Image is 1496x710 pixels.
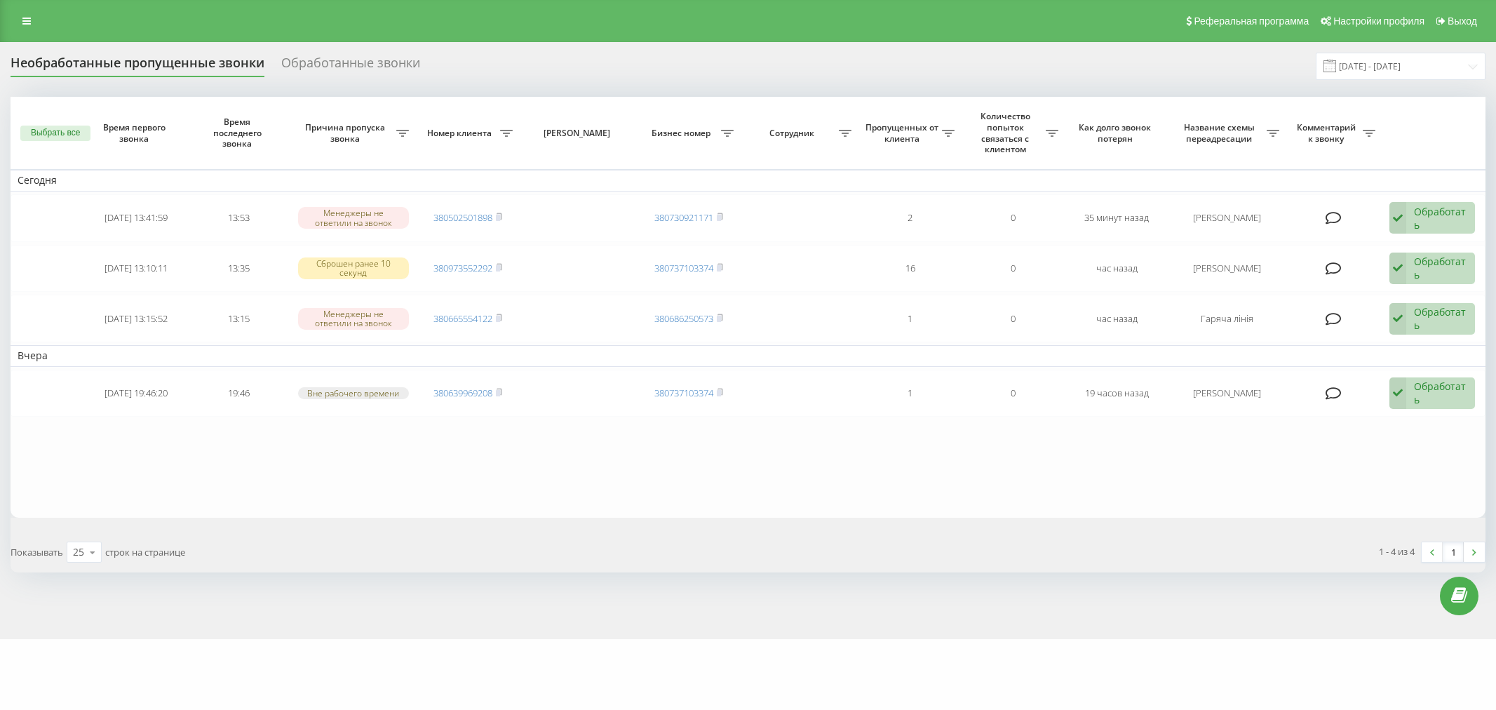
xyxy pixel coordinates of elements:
[1379,544,1415,558] div: 1 - 4 из 4
[858,370,962,417] td: 1
[84,194,187,242] td: [DATE] 13:41:59
[96,122,176,144] span: Время первого звонка
[748,128,839,139] span: Сотрудник
[865,122,942,144] span: Пропущенных от клиента
[1077,122,1157,144] span: Как долго звонок потерян
[84,295,187,342] td: [DATE] 13:15:52
[1293,122,1363,144] span: Комментарий к звонку
[11,345,1485,366] td: Вчера
[645,128,721,139] span: Бизнес номер
[1194,15,1309,27] span: Реферальная программа
[298,122,397,144] span: Причина пропуска звонка
[962,370,1065,417] td: 0
[962,245,1065,293] td: 0
[199,116,279,149] span: Время последнего звонка
[11,546,63,558] span: Показывать
[187,370,290,417] td: 19:46
[1414,305,1467,332] div: Обработать
[433,312,492,325] a: 380665554122
[84,245,187,293] td: [DATE] 13:10:11
[298,387,409,399] div: Вне рабочего времени
[1414,205,1467,232] div: Обработать
[187,194,290,242] td: 13:53
[187,245,290,293] td: 13:35
[187,295,290,342] td: 13:15
[1175,122,1267,144] span: Название схемы переадресации
[105,546,185,558] span: строк на странице
[1414,255,1467,281] div: Обработать
[969,111,1045,154] span: Количество попыток связаться с клиентом
[858,194,962,242] td: 2
[654,262,713,274] a: 380737103374
[298,308,409,329] div: Менеджеры не ответили на звонок
[433,387,492,399] a: 380639969208
[1168,245,1286,293] td: [PERSON_NAME]
[1065,194,1168,242] td: 35 минут назад
[1448,15,1477,27] span: Выход
[1168,194,1286,242] td: [PERSON_NAME]
[858,295,962,342] td: 1
[532,128,625,139] span: [PERSON_NAME]
[962,194,1065,242] td: 0
[298,207,409,228] div: Менеджеры не ответили на звонок
[654,211,713,224] a: 380730921171
[433,211,492,224] a: 380502501898
[1065,370,1168,417] td: 19 часов назад
[84,370,187,417] td: [DATE] 19:46:20
[962,295,1065,342] td: 0
[433,262,492,274] a: 380973552292
[298,257,409,279] div: Сброшен ранее 10 секунд
[654,312,713,325] a: 380686250573
[858,245,962,293] td: 16
[1168,295,1286,342] td: Гаряча лінія
[1333,15,1424,27] span: Настройки профиля
[281,55,420,77] div: Обработанные звонки
[11,55,264,77] div: Необработанные пропущенные звонки
[1065,245,1168,293] td: час назад
[20,126,90,141] button: Выбрать все
[11,170,1485,191] td: Сегодня
[1065,295,1168,342] td: час назад
[1414,380,1467,406] div: Обработать
[654,387,713,399] a: 380737103374
[1443,542,1464,562] a: 1
[73,545,84,559] div: 25
[423,128,499,139] span: Номер клиента
[1168,370,1286,417] td: [PERSON_NAME]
